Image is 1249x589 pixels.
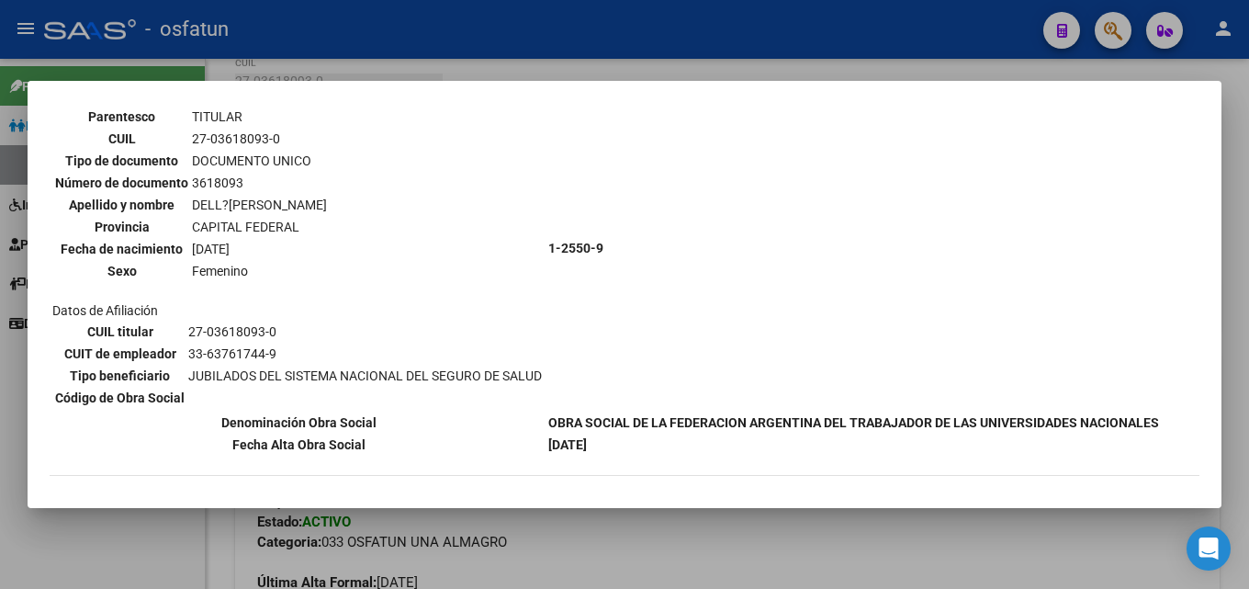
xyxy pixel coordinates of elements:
td: Femenino [191,261,328,281]
th: Fecha de nacimiento [54,239,189,259]
div: Open Intercom Messenger [1187,527,1231,571]
td: JUBILADOS DEL SISTEMA NACIONAL DEL SEGURO DE SALUD [187,366,543,386]
td: DOCUMENTO UNICO [191,151,328,171]
th: CUIL [54,129,189,149]
th: Provincia [54,217,189,237]
b: OBRA SOCIAL DE LA FEDERACION ARGENTINA DEL TRABAJADOR DE LAS UNIVERSIDADES NACIONALES [548,415,1159,430]
th: Fecha Alta Obra Social [51,435,546,455]
th: Tipo de documento [54,151,189,171]
td: TITULAR [191,107,328,127]
th: Parentesco [54,107,189,127]
td: 33-63761744-9 [187,344,543,364]
td: CAPITAL FEDERAL [191,217,328,237]
th: Sexo [54,261,189,281]
td: 27-03618093-0 [191,129,328,149]
th: CUIL titular [54,322,186,342]
b: [DATE] [548,437,587,452]
th: Tipo beneficiario [54,366,186,386]
td: [DATE] [191,239,328,259]
td: Datos personales Datos de Afiliación [51,85,546,411]
th: Apellido y nombre [54,195,189,215]
th: Denominación Obra Social [51,413,546,433]
td: 3618093 [191,173,328,193]
th: CUIT de empleador [54,344,186,364]
th: Número de documento [54,173,189,193]
td: 27-03618093-0 [187,322,543,342]
th: Código de Obra Social [54,388,186,408]
td: DELL?[PERSON_NAME] [191,195,328,215]
b: 1-2550-9 [548,241,603,255]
